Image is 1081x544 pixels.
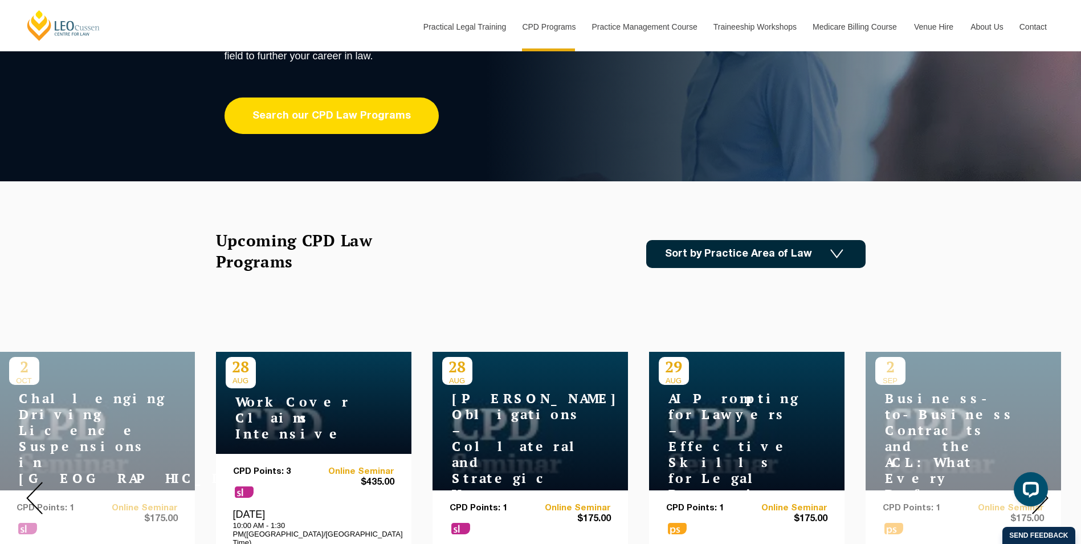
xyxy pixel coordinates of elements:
[225,98,439,134] a: Search our CPD Law Programs
[226,394,368,442] h4: WorkCover Claims Intensive
[646,240,866,268] a: Sort by Practice Area of Law
[804,2,905,51] a: Medicare Billing Course
[1005,468,1053,515] iframe: LiveChat chat widget
[962,2,1011,51] a: About Us
[26,9,101,42] a: [PERSON_NAME] Centre for Law
[1011,2,1055,51] a: Contact
[450,504,531,513] p: CPD Points: 1
[530,504,611,513] a: Online Seminar
[584,2,705,51] a: Practice Management Course
[313,467,394,477] a: Online Seminar
[659,357,689,376] p: 29
[226,376,256,385] span: AUG
[451,523,470,534] span: sl
[746,504,827,513] a: Online Seminar
[666,504,747,513] p: CPD Points: 1
[415,2,514,51] a: Practical Legal Training
[905,2,962,51] a: Venue Hire
[313,477,394,489] span: $435.00
[830,249,843,259] img: Icon
[26,482,43,514] img: Prev
[233,467,314,477] p: CPD Points: 3
[513,2,583,51] a: CPD Programs
[746,513,827,525] span: $175.00
[235,486,254,498] span: sl
[442,376,472,385] span: AUG
[442,391,585,502] h4: [PERSON_NAME] Obligations – Collateral and Strategic Uses
[705,2,804,51] a: Traineeship Workshops
[530,513,611,525] span: $175.00
[659,376,689,385] span: AUG
[668,523,687,534] span: ps
[216,230,401,272] h2: Upcoming CPD Law Programs
[659,391,801,502] h4: AI Prompting for Lawyers – Effective Skills for Legal Practice
[442,357,472,376] p: 28
[226,357,256,376] p: 28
